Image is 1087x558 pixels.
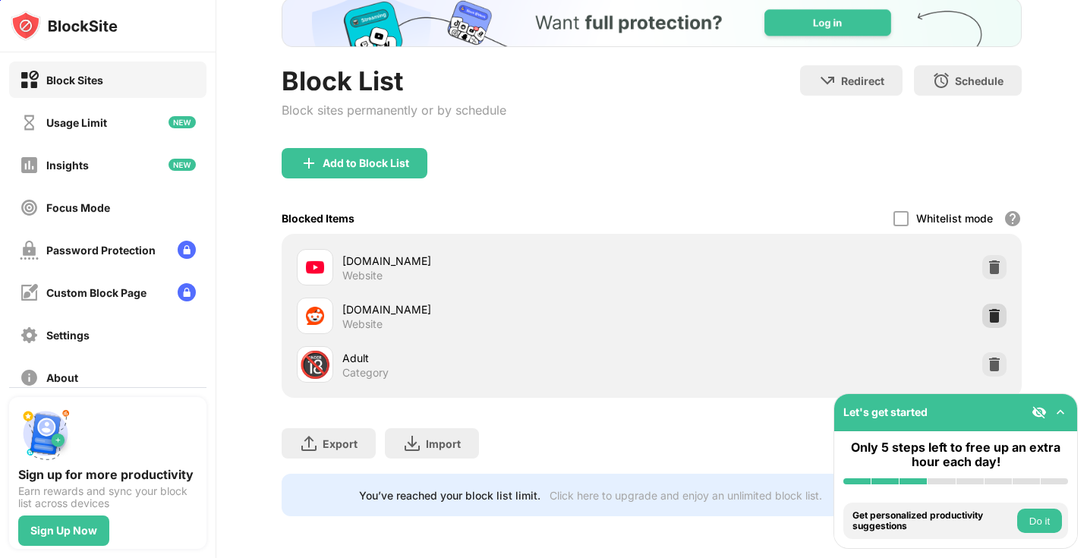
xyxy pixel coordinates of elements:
div: Whitelist mode [916,212,993,225]
div: Password Protection [46,244,156,257]
img: logo-blocksite.svg [11,11,118,41]
img: new-icon.svg [169,159,196,171]
div: Block Sites [46,74,103,87]
div: Get personalized productivity suggestions [852,510,1013,532]
div: You’ve reached your block list limit. [359,489,540,502]
img: new-icon.svg [169,116,196,128]
img: about-off.svg [20,368,39,387]
div: Block sites permanently or by schedule [282,102,506,118]
img: push-signup.svg [18,406,73,461]
div: [DOMAIN_NAME] [342,301,652,317]
img: favicons [306,258,324,276]
div: Settings [46,329,90,342]
div: 🔞 [299,349,331,380]
div: Focus Mode [46,201,110,214]
img: omni-setup-toggle.svg [1053,405,1068,420]
div: Website [342,317,383,331]
div: Website [342,269,383,282]
img: block-on.svg [20,71,39,90]
div: Export [323,437,358,450]
div: Only 5 steps left to free up an extra hour each day! [843,440,1068,469]
img: settings-off.svg [20,326,39,345]
div: Import [426,437,461,450]
div: Click here to upgrade and enjoy an unlimited block list. [550,489,822,502]
div: Sign up for more productivity [18,467,197,482]
div: Blocked Items [282,212,354,225]
div: Add to Block List [323,157,409,169]
img: lock-menu.svg [178,241,196,259]
div: Adult [342,350,652,366]
img: customize-block-page-off.svg [20,283,39,302]
img: focus-off.svg [20,198,39,217]
img: lock-menu.svg [178,283,196,301]
div: Usage Limit [46,116,107,129]
div: Earn rewards and sync your block list across devices [18,485,197,509]
div: [DOMAIN_NAME] [342,253,652,269]
img: time-usage-off.svg [20,113,39,132]
div: Insights [46,159,89,172]
div: About [46,371,78,384]
img: favicons [306,307,324,325]
button: Do it [1017,509,1062,533]
img: password-protection-off.svg [20,241,39,260]
div: Let's get started [843,405,928,418]
div: Sign Up Now [30,525,97,537]
div: Block List [282,65,506,96]
div: Category [342,366,389,380]
img: insights-off.svg [20,156,39,175]
div: Custom Block Page [46,286,147,299]
iframe: Sign in with Google Dialog [775,15,1072,171]
img: eye-not-visible.svg [1032,405,1047,420]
